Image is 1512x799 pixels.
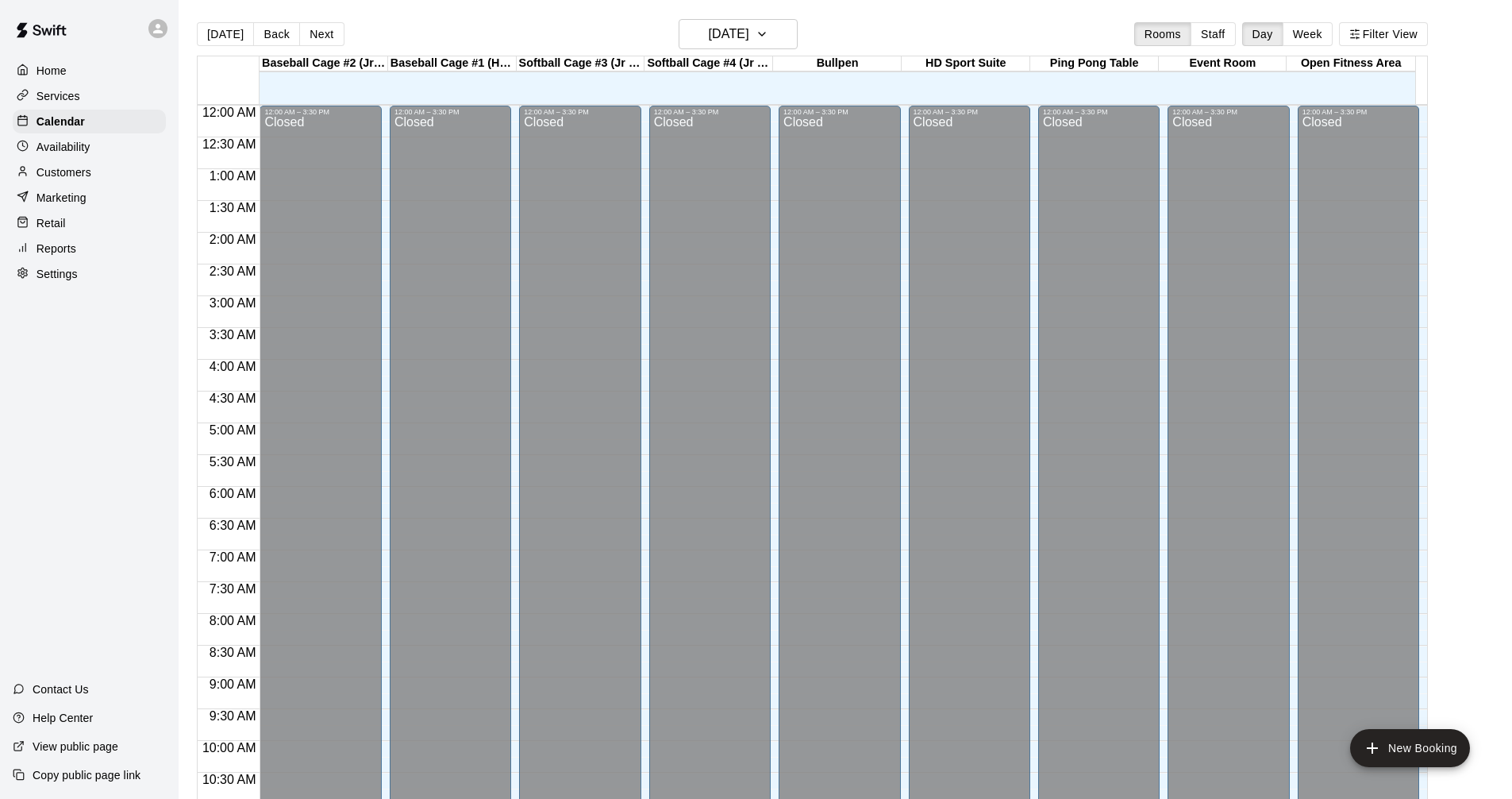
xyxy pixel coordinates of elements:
[206,201,260,214] span: 1:30 AM
[299,22,344,46] button: Next
[1030,56,1159,71] div: Ping Pong Table
[206,646,260,659] span: 8:30 AM
[524,108,636,116] div: 12:00 AM – 3:30 PM
[260,56,388,71] div: Baseball Cage #2 (Jr Hack Attack)
[206,519,260,532] span: 6:30 AM
[206,296,260,310] span: 3:00 AM
[33,681,89,697] p: Contact Us
[1283,22,1333,46] button: Week
[206,360,260,373] span: 4:00 AM
[37,215,66,231] p: Retail
[13,59,166,83] a: Home
[33,739,118,755] p: View public page
[206,455,260,469] span: 5:30 AM
[198,106,260,119] span: 12:00 AM
[33,767,140,783] p: Copy public page link
[37,164,91,180] p: Customers
[37,88,80,104] p: Services
[914,108,1025,116] div: 12:00 AM – 3:30 PM
[206,677,260,691] span: 9:00 AM
[206,582,260,596] span: 7:30 AM
[1302,108,1414,116] div: 12:00 AM – 3:30 PM
[206,614,260,627] span: 8:00 AM
[198,137,260,151] span: 12:30 AM
[517,56,645,71] div: Softball Cage #3 (Jr Hack Attack)
[1043,108,1155,116] div: 12:00 AM – 3:30 PM
[37,114,85,129] p: Calendar
[206,550,260,564] span: 7:00 AM
[709,23,749,45] h6: [DATE]
[1134,22,1191,46] button: Rooms
[783,108,895,116] div: 12:00 AM – 3:30 PM
[1242,22,1283,46] button: Day
[197,22,254,46] button: [DATE]
[1339,22,1428,46] button: Filter View
[1159,56,1287,71] div: Event Room
[1287,56,1415,71] div: Open Fitness Area
[13,110,166,133] a: Calendar
[37,63,67,79] p: Home
[1191,22,1236,46] button: Staff
[37,241,76,257] p: Reports
[1350,729,1470,767] button: add
[644,56,773,71] div: Softball Cage #4 (Jr Hack Attack)
[13,160,166,184] a: Customers
[13,84,166,108] a: Services
[13,262,166,286] a: Settings
[902,56,1030,71] div: HD Sport Suite
[13,186,166,210] a: Marketing
[206,392,260,405] span: 4:30 AM
[679,19,798,49] button: [DATE]
[198,773,260,786] span: 10:30 AM
[13,211,166,235] a: Retail
[13,135,166,159] a: Availability
[206,169,260,183] span: 1:00 AM
[773,56,902,71] div: Bullpen
[654,108,766,116] div: 12:00 AM – 3:30 PM
[253,22,300,46] button: Back
[13,237,166,261] a: Reports
[1172,108,1284,116] div: 12:00 AM – 3:30 PM
[394,108,506,116] div: 12:00 AM – 3:30 PM
[206,328,260,342] span: 3:30 AM
[37,266,78,282] p: Settings
[37,190,87,206] p: Marketing
[198,741,260,755] span: 10:00 AM
[206,487,260,500] span: 6:00 AM
[206,423,260,437] span: 5:00 AM
[388,56,517,71] div: Baseball Cage #1 (Hack Attack)
[37,139,90,155] p: Availability
[206,264,260,278] span: 2:30 AM
[264,108,376,116] div: 12:00 AM – 3:30 PM
[206,709,260,723] span: 9:30 AM
[206,233,260,246] span: 2:00 AM
[33,710,93,726] p: Help Center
